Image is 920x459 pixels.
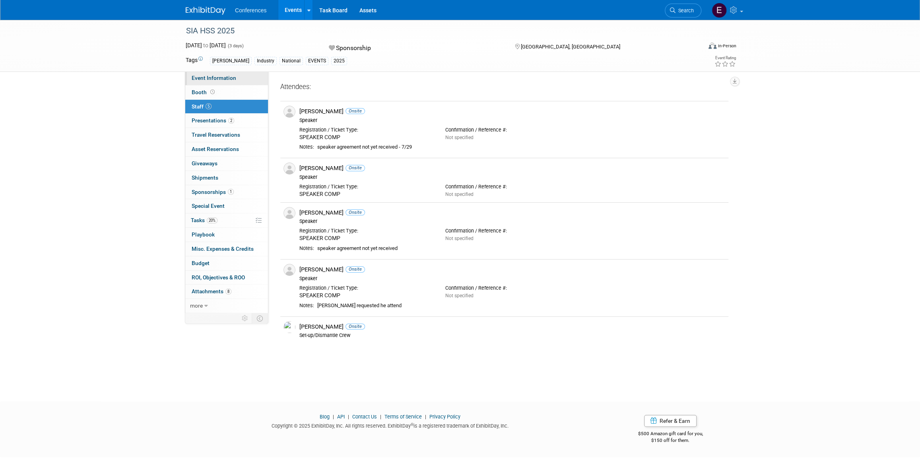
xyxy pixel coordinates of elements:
div: Registration / Ticket Type: [299,228,433,234]
span: Onsite [345,323,365,329]
a: Playbook [185,228,268,242]
a: API [337,414,345,420]
div: [PERSON_NAME] requested he attend [317,302,725,309]
span: Special Event [192,203,225,209]
span: ROI, Objectives & ROO [192,274,245,281]
span: Playbook [192,231,215,238]
div: Speaker [299,174,725,180]
span: Not specified [445,236,474,241]
div: Event Format [654,41,736,53]
a: Attachments8 [185,285,268,298]
div: $500 Amazon gift card for you, [606,425,735,444]
span: Event Information [192,75,236,81]
div: Event Rating [714,56,736,60]
div: EVENTS [306,57,328,65]
a: Misc. Expenses & Credits [185,242,268,256]
div: Registration / Ticket Type: [299,285,433,291]
a: Search [665,4,701,17]
div: Speaker [299,218,725,225]
a: Blog [320,414,330,420]
span: | [331,414,336,420]
div: [PERSON_NAME] [299,108,725,115]
div: Notes: [299,245,314,252]
span: Not specified [445,293,474,298]
span: | [346,414,351,420]
span: Onsite [345,165,365,171]
span: 1 [228,189,234,195]
a: Staff5 [185,100,268,114]
div: Copyright © 2025 ExhibitDay, Inc. All rights reserved. ExhibitDay is a registered trademark of Ex... [186,420,594,430]
span: Onsite [345,108,365,114]
div: Notes: [299,302,314,309]
span: Tasks [191,217,217,223]
span: Shipments [192,174,218,181]
img: Erika LeFiell [712,3,727,18]
div: [PERSON_NAME] [299,165,725,172]
div: SPEAKER COMP [299,235,433,242]
td: Tags [186,56,203,65]
div: [PERSON_NAME] [210,57,252,65]
a: Sponsorships1 [185,185,268,199]
div: $150 off for them. [606,437,735,444]
span: Travel Reservations [192,132,240,138]
div: SPEAKER COMP [299,191,433,198]
a: Terms of Service [384,414,422,420]
span: 2 [228,118,234,124]
div: Sponsorship [326,41,502,55]
span: [DATE] [DATE] [186,42,226,48]
span: 20% [207,217,217,223]
td: Personalize Event Tab Strip [238,313,252,323]
img: Associate-Profile-5.png [283,106,295,118]
span: Not specified [445,192,474,197]
div: Speaker [299,117,725,124]
span: | [423,414,428,420]
div: Confirmation / Reference #: [445,228,579,234]
div: Registration / Ticket Type: [299,184,433,190]
a: more [185,299,268,313]
span: Booth not reserved yet [209,89,216,95]
span: Not specified [445,135,474,140]
img: Associate-Profile-5.png [283,163,295,174]
div: Registration / Ticket Type: [299,127,433,133]
div: Confirmation / Reference #: [445,127,579,133]
div: In-Person [718,43,736,49]
a: Asset Reservations [185,142,268,156]
span: Onsite [345,209,365,215]
div: SPEAKER COMP [299,292,433,299]
span: Giveaways [192,160,217,167]
a: Shipments [185,171,268,185]
a: Special Event [185,199,268,213]
div: speaker agreement not yet received - 7/29 [317,144,725,151]
span: [GEOGRAPHIC_DATA], [GEOGRAPHIC_DATA] [520,44,620,50]
td: Toggle Event Tabs [252,313,268,323]
a: Tasks20% [185,213,268,227]
img: ExhibitDay [186,7,225,15]
div: Confirmation / Reference #: [445,285,579,291]
span: Onsite [345,266,365,272]
img: Format-Inperson.png [708,43,716,49]
span: Budget [192,260,210,266]
div: Attendees: [280,82,728,93]
img: Associate-Profile-5.png [283,207,295,219]
div: SIA HSS 2025 [183,24,689,38]
div: Speaker [299,275,725,282]
div: Industry [254,57,277,65]
div: Confirmation / Reference #: [445,184,579,190]
a: Travel Reservations [185,128,268,142]
a: Booth [185,85,268,99]
span: Sponsorships [192,189,234,195]
div: [PERSON_NAME] [299,266,725,273]
span: Attachments [192,288,231,294]
div: [PERSON_NAME] [299,323,725,331]
span: Asset Reservations [192,146,239,152]
span: more [190,302,203,309]
div: SPEAKER COMP [299,134,433,141]
span: Conferences [235,7,266,14]
span: Staff [192,103,212,110]
a: Event Information [185,71,268,85]
span: 5 [206,103,212,109]
sup: ® [411,422,413,427]
a: Presentations2 [185,114,268,128]
a: Giveaways [185,157,268,170]
span: Booth [192,89,216,95]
